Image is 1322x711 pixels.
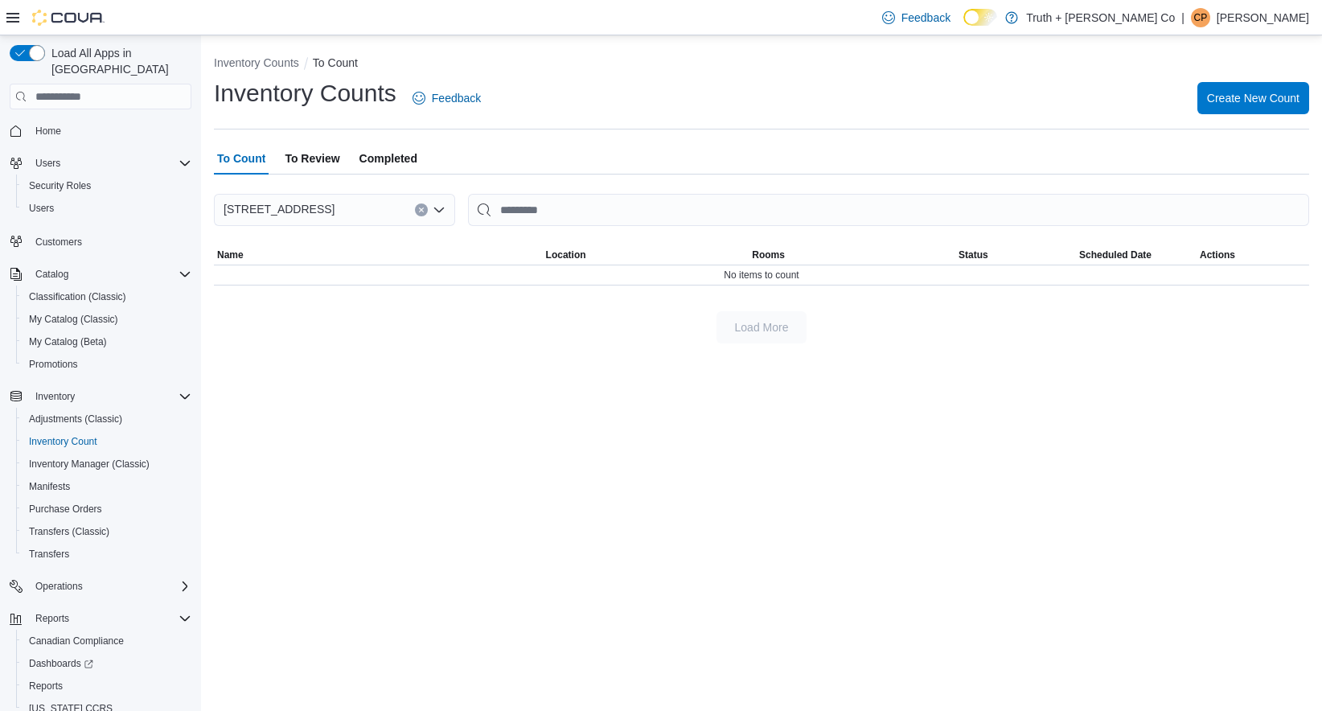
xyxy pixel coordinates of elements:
a: Manifests [23,477,76,496]
span: Canadian Compliance [29,635,124,647]
span: Load All Apps in [GEOGRAPHIC_DATA] [45,45,191,77]
a: Adjustments (Classic) [23,409,129,429]
span: Feedback [901,10,950,26]
span: Create New Count [1207,90,1299,106]
a: Security Roles [23,176,97,195]
a: Dashboards [16,652,198,675]
span: Inventory Count [23,432,191,451]
span: Transfers (Classic) [29,525,109,538]
span: Name [217,249,244,261]
span: Reports [35,612,69,625]
span: Adjustments (Classic) [23,409,191,429]
span: Feedback [432,90,481,106]
span: Users [23,199,191,218]
span: No items to count [724,269,799,282]
a: Customers [29,232,88,252]
button: Status [955,245,1076,265]
span: Security Roles [23,176,191,195]
span: My Catalog (Classic) [23,310,191,329]
p: | [1181,8,1184,27]
span: Promotions [29,358,78,371]
span: Classification (Classic) [23,287,191,306]
span: Canadian Compliance [23,631,191,651]
span: Adjustments (Classic) [29,413,122,425]
span: Purchase Orders [23,499,191,519]
span: Location [546,249,586,261]
a: Transfers [23,545,76,564]
a: Reports [23,676,69,696]
span: Manifests [23,477,191,496]
span: Customers [29,231,191,251]
nav: An example of EuiBreadcrumbs [214,55,1309,74]
span: Catalog [29,265,191,284]
span: Load More [735,319,789,335]
span: Status [959,249,988,261]
span: Actions [1200,249,1235,261]
a: Promotions [23,355,84,374]
img: Cova [32,10,105,26]
a: Inventory Manager (Classic) [23,454,156,474]
span: Reports [29,680,63,693]
span: Home [35,125,61,138]
span: Transfers [29,548,69,561]
h1: Inventory Counts [214,77,396,109]
span: Operations [35,580,83,593]
span: Inventory Count [29,435,97,448]
a: Feedback [406,82,487,114]
button: Catalog [29,265,75,284]
button: Users [3,152,198,175]
button: Manifests [16,475,198,498]
button: Security Roles [16,175,198,197]
span: My Catalog (Beta) [23,332,191,351]
button: Catalog [3,263,198,286]
p: [PERSON_NAME] [1217,8,1309,27]
button: Operations [3,575,198,598]
button: Scheduled Date [1076,245,1197,265]
a: Home [29,121,68,141]
span: My Catalog (Beta) [29,335,107,348]
span: Inventory Manager (Classic) [23,454,191,474]
span: Inventory [35,390,75,403]
span: Transfers (Classic) [23,522,191,541]
a: My Catalog (Classic) [23,310,125,329]
span: Promotions [23,355,191,374]
button: To Count [313,56,358,69]
a: Classification (Classic) [23,287,133,306]
span: Users [35,157,60,170]
span: My Catalog (Classic) [29,313,118,326]
button: Promotions [16,353,198,376]
button: Transfers (Classic) [16,520,198,543]
button: Users [29,154,67,173]
span: Users [29,202,54,215]
button: Open list of options [433,203,445,216]
button: Purchase Orders [16,498,198,520]
span: CP [1194,8,1208,27]
span: Manifests [29,480,70,493]
div: Cindy Pendergast [1191,8,1210,27]
a: My Catalog (Beta) [23,332,113,351]
span: Inventory [29,387,191,406]
button: Inventory Count [16,430,198,453]
span: Home [29,121,191,141]
span: Security Roles [29,179,91,192]
span: [STREET_ADDRESS] [224,199,335,219]
button: Create New Count [1197,82,1309,114]
span: Dashboards [23,654,191,673]
button: Clear input [415,203,428,216]
button: Classification (Classic) [16,286,198,308]
button: Name [214,245,543,265]
button: Transfers [16,543,198,565]
button: Reports [3,607,198,630]
input: Dark Mode [963,9,997,26]
span: To Count [217,142,265,175]
button: Adjustments (Classic) [16,408,198,430]
span: Customers [35,236,82,249]
p: Truth + [PERSON_NAME] Co [1026,8,1175,27]
span: Completed [359,142,417,175]
button: Customers [3,229,198,253]
button: Load More [716,311,807,343]
span: Dark Mode [963,26,964,27]
span: Classification (Classic) [29,290,126,303]
input: This is a search bar. After typing your query, hit enter to filter the results lower in the page. [468,194,1309,226]
button: Users [16,197,198,220]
